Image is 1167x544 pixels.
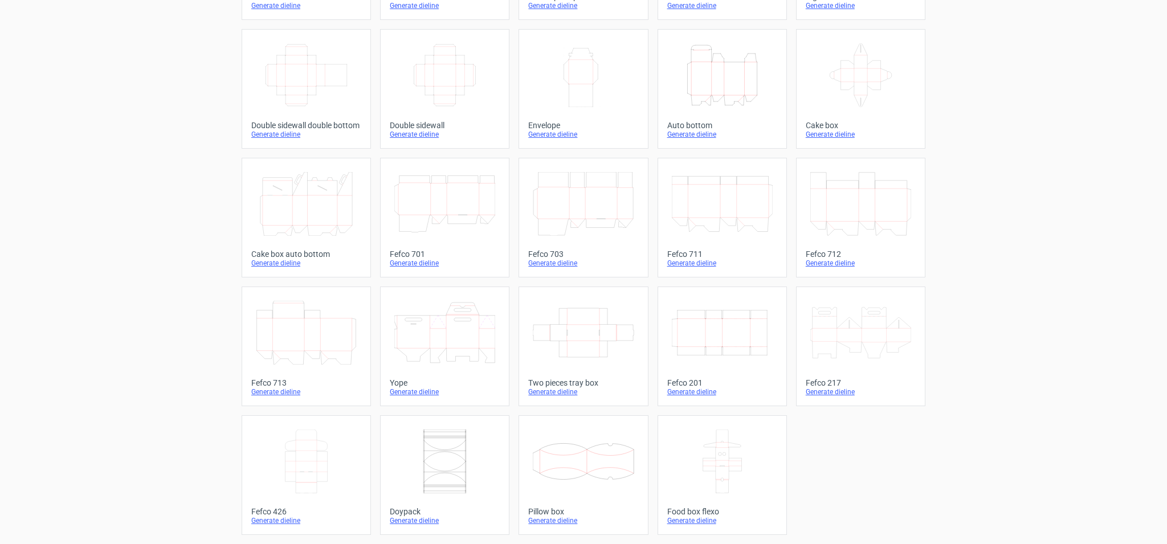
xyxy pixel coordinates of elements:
div: Fefco 217 [806,378,916,387]
div: Food box flexo [667,507,777,516]
div: Generate dieline [390,1,500,10]
div: Cake box [806,121,916,130]
div: Fefco 713 [251,378,361,387]
a: Two pieces tray boxGenerate dieline [519,287,648,406]
div: Double sidewall double bottom [251,121,361,130]
div: Generate dieline [390,130,500,139]
a: Fefco 426Generate dieline [242,415,371,535]
div: Generate dieline [667,259,777,268]
div: Generate dieline [667,516,777,525]
div: Pillow box [528,507,638,516]
a: Cake boxGenerate dieline [796,29,925,149]
div: Auto bottom [667,121,777,130]
a: DoypackGenerate dieline [380,415,509,535]
div: Generate dieline [390,259,500,268]
div: Doypack [390,507,500,516]
a: Auto bottomGenerate dieline [658,29,787,149]
div: Generate dieline [251,1,361,10]
div: Fefco 712 [806,249,916,259]
a: Fefco 713Generate dieline [242,287,371,406]
div: Cake box auto bottom [251,249,361,259]
div: Generate dieline [806,259,916,268]
div: Fefco 201 [667,378,777,387]
a: Cake box auto bottomGenerate dieline [242,158,371,277]
div: Generate dieline [667,1,777,10]
div: Generate dieline [528,130,638,139]
div: Generate dieline [528,259,638,268]
a: Pillow boxGenerate dieline [519,415,648,535]
div: Generate dieline [806,387,916,396]
div: Generate dieline [528,387,638,396]
div: Generate dieline [251,259,361,268]
div: Double sidewall [390,121,500,130]
div: Generate dieline [528,516,638,525]
div: Generate dieline [251,130,361,139]
a: Food box flexoGenerate dieline [658,415,787,535]
div: Generate dieline [251,387,361,396]
div: Fefco 426 [251,507,361,516]
div: Generate dieline [390,387,500,396]
div: Fefco 703 [528,249,638,259]
div: Yope [390,378,500,387]
a: Fefco 201Generate dieline [658,287,787,406]
a: Fefco 217Generate dieline [796,287,925,406]
div: Generate dieline [528,1,638,10]
a: Double sidewall double bottomGenerate dieline [242,29,371,149]
div: Generate dieline [806,130,916,139]
div: Two pieces tray box [528,378,638,387]
div: Fefco 701 [390,249,500,259]
a: Double sidewallGenerate dieline [380,29,509,149]
div: Generate dieline [667,130,777,139]
a: Fefco 712Generate dieline [796,158,925,277]
div: Generate dieline [390,516,500,525]
a: Fefco 703Generate dieline [519,158,648,277]
div: Generate dieline [667,387,777,396]
a: Fefco 701Generate dieline [380,158,509,277]
a: EnvelopeGenerate dieline [519,29,648,149]
div: Fefco 711 [667,249,777,259]
div: Generate dieline [806,1,916,10]
a: Fefco 711Generate dieline [658,158,787,277]
a: YopeGenerate dieline [380,287,509,406]
div: Generate dieline [251,516,361,525]
div: Envelope [528,121,638,130]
